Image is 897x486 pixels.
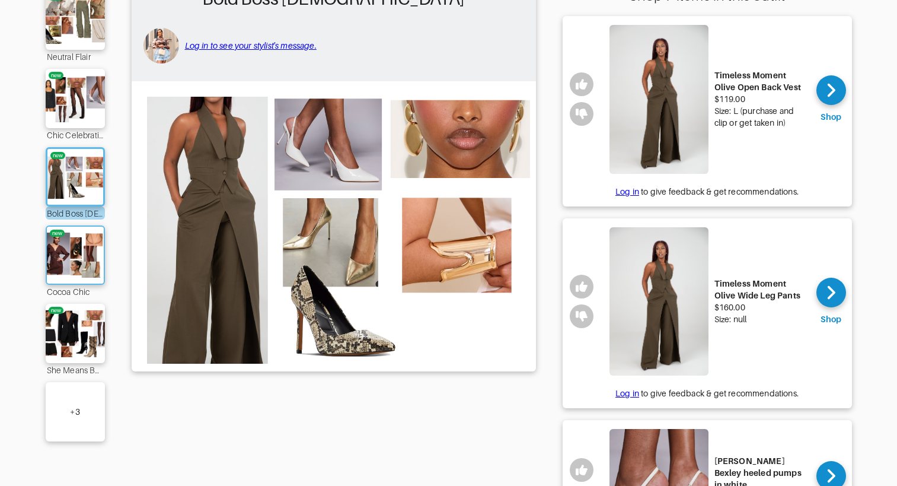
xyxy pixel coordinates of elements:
[43,233,107,278] img: Outfit Cocoa Chic
[714,313,807,325] div: Size: null
[714,278,807,301] div: Timeless Moment Olive Wide Leg Pants
[53,152,63,159] div: new
[46,128,105,141] div: Chic Celebration
[46,207,105,220] div: Bold Boss [DEMOGRAPHIC_DATA]
[816,75,846,123] a: Shop
[46,285,105,298] div: Cocoa Chic
[609,25,708,174] img: Timeless Moment Olive Open Back Vest
[70,406,79,418] div: + 3
[714,93,807,105] div: $119.00
[185,41,317,50] a: Log in to see your stylist's message.
[714,69,807,93] div: Timeless Moment Olive Open Back Vest
[42,310,109,357] img: Outfit She Means Business
[563,186,852,198] div: to give feedback & get recommendations.
[51,72,62,79] div: new
[615,389,639,398] a: Log in
[821,313,842,325] div: Shop
[44,155,106,199] img: Outfit Bold Boss Lady
[609,227,708,376] img: Timeless Moment Olive Wide Leg Pants
[563,387,852,399] div: to give feedback & get recommendations.
[138,87,530,364] img: Outfit Bold Boss Lady
[51,307,62,314] div: new
[46,50,105,63] div: Neutral Flair
[42,75,109,122] img: Outfit Chic Celebration
[143,28,179,63] img: avatar
[714,301,807,313] div: $160.00
[46,363,105,376] div: She Means Business
[821,111,842,123] div: Shop
[714,105,807,129] div: Size: L (purchase and clip or get taken in)
[52,230,63,237] div: new
[816,278,846,325] a: Shop
[615,187,639,196] a: Log in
